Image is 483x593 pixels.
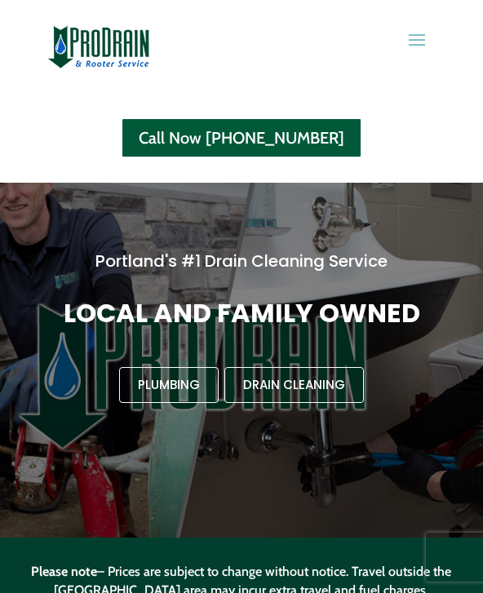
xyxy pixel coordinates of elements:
div: Local and family owned [63,296,420,414]
a: Drain Cleaning [224,367,364,403]
a: Call Now [PHONE_NUMBER] [121,117,362,158]
strong: Please note [31,564,97,579]
h2: Portland's #1 Drain Cleaning Service [63,250,420,296]
a: Plumbing [119,367,219,403]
